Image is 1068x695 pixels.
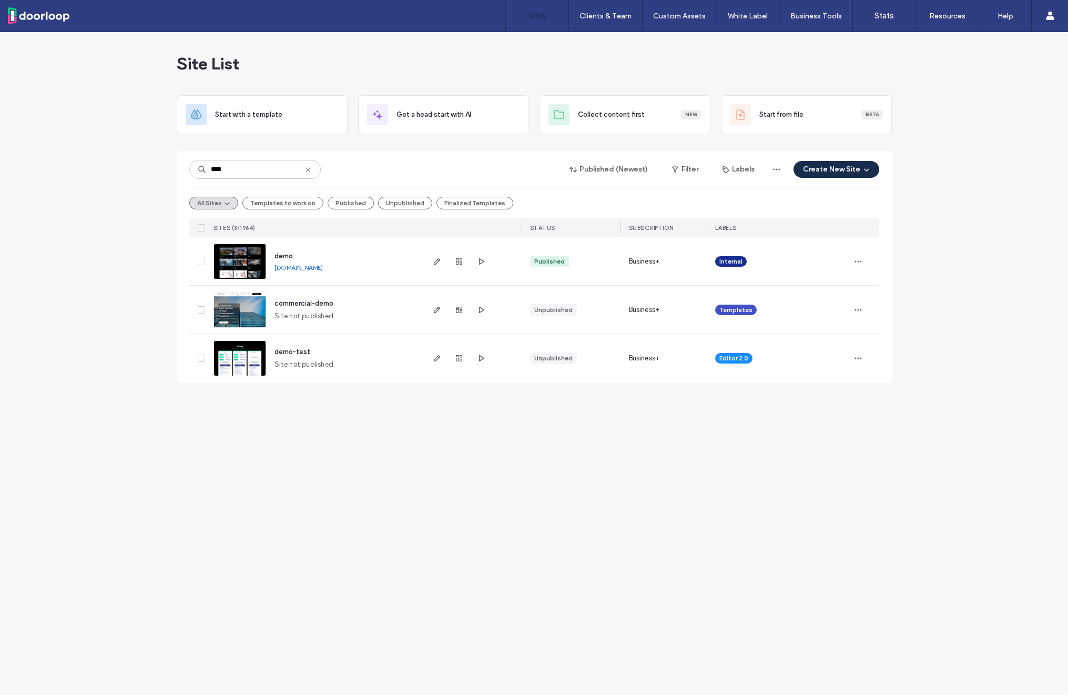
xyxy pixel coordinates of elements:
[561,161,657,178] button: Published (Newest)
[728,12,768,21] label: White Label
[629,305,660,315] span: Business+
[629,256,660,267] span: Business+
[794,161,879,178] button: Create New Site
[719,257,742,266] span: Internal
[274,264,323,271] a: [DOMAIN_NAME]
[653,12,706,21] label: Custom Assets
[759,109,803,120] span: Start from file
[861,110,883,119] div: Beta
[213,224,256,231] span: SITES (3/1964)
[215,109,282,120] span: Start with a template
[358,95,529,134] div: Get a head start with AI
[719,305,752,315] span: Templates
[713,161,764,178] button: Labels
[274,252,293,260] a: demo
[242,197,323,209] button: Templates to work on
[681,110,701,119] div: New
[396,109,471,120] span: Get a head start with AI
[528,11,546,21] label: Sites
[534,354,573,363] div: Unpublished
[721,95,892,134] div: Start from fileBeta
[998,12,1013,21] label: Help
[719,354,748,363] span: Editor 2.0
[177,95,348,134] div: Start with a template
[274,359,334,370] span: Site not published
[534,305,573,315] div: Unpublished
[189,197,238,209] button: All Sites
[436,197,513,209] button: Finalized Templates
[24,7,46,17] span: Help
[629,224,674,231] span: SUBSCRIPTION
[578,109,645,120] span: Collect content first
[177,53,239,74] span: Site List
[579,12,632,21] label: Clients & Team
[929,12,965,21] label: Resources
[274,348,310,356] a: demo-test
[540,95,710,134] div: Collect content firstNew
[378,197,432,209] button: Unpublished
[662,161,709,178] button: Filter
[274,299,333,307] a: commercial-demo
[790,12,842,21] label: Business Tools
[874,11,894,21] label: Stats
[274,311,334,321] span: Site not published
[715,224,737,231] span: LABELS
[530,224,555,231] span: STATUS
[534,257,565,266] div: Published
[328,197,374,209] button: Published
[629,353,660,364] span: Business+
